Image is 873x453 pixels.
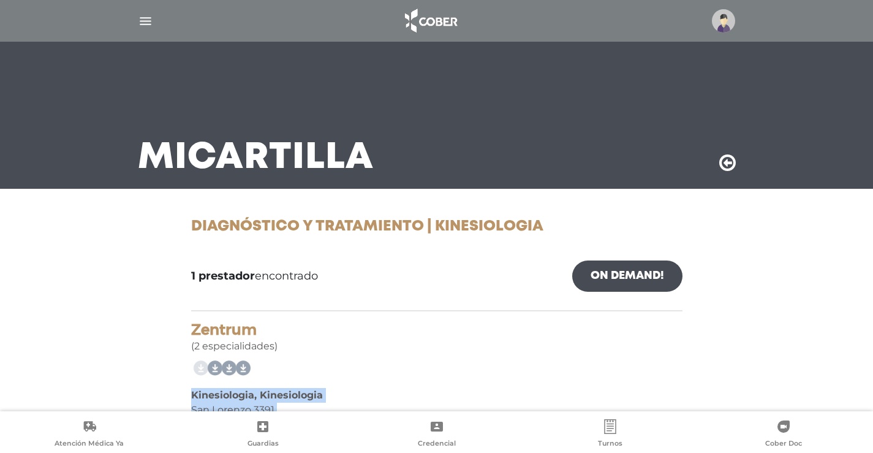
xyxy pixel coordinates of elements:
[191,321,682,339] h4: Zentrum
[191,269,255,283] b: 1 prestador
[572,261,682,292] a: On Demand!
[191,218,682,236] h1: Diagnóstico y Tratamiento | Kinesiologia
[598,439,622,450] span: Turnos
[350,419,523,451] a: Credencial
[765,439,802,450] span: Cober Doc
[138,13,153,29] img: Cober_menu-lines-white.svg
[191,268,318,284] span: encontrado
[712,9,735,32] img: profile-placeholder.svg
[55,439,124,450] span: Atención Médica Ya
[2,419,176,451] a: Atención Médica Ya
[248,439,279,450] span: Guardias
[191,403,682,417] div: San Lorenzo 3391
[697,419,871,451] a: Cober Doc
[191,389,323,401] b: Kinesiologia, Kinesiologia
[176,419,349,451] a: Guardias
[523,419,697,451] a: Turnos
[398,6,463,36] img: logo_cober_home-white.png
[418,439,456,450] span: Credencial
[191,321,682,354] div: (2 especialidades)
[138,142,374,174] h3: Mi Cartilla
